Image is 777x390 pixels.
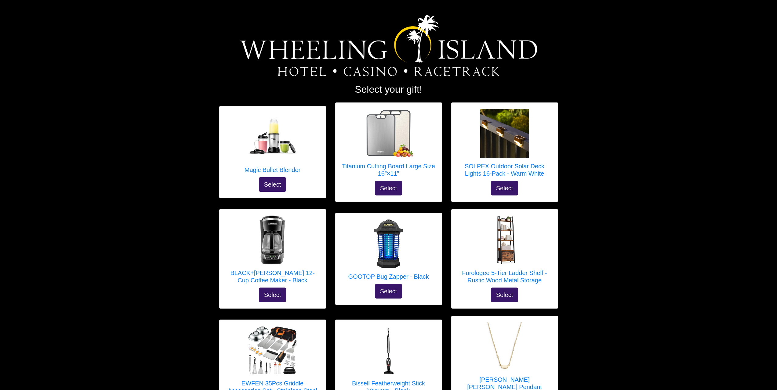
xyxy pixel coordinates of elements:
[219,84,558,95] h2: Select your gift!
[458,216,552,288] a: Furologee 5-Tier Ladder Shelf - Rustic Wood Metal Storage Furologee 5-Tier Ladder Shelf - Rustic ...
[348,273,429,280] h5: GOOTOP Bug Zapper - Black
[226,269,320,284] h5: BLACK+[PERSON_NAME] 12-Cup Coffee Maker - Black
[248,216,297,264] img: BLACK+DECKER 12-Cup Coffee Maker - Black
[342,109,436,181] a: Titanium Cutting Board Large Size 16”×11” Titanium Cutting Board Large Size 16”×11”
[364,219,413,268] img: GOOTOP Bug Zapper - Black
[342,163,436,177] h5: Titanium Cutting Board Large Size 16”×11”
[491,181,518,195] button: Select
[348,219,429,284] a: GOOTOP Bug Zapper - Black GOOTOP Bug Zapper - Black
[491,288,518,302] button: Select
[364,326,413,375] img: Bissell Featherweight Stick Vacuum - Black
[458,163,552,177] h5: SOLPEX Outdoor Solar Deck Lights 16-Pack - Warm White
[375,284,402,299] button: Select
[248,113,297,161] img: Magic Bullet Blender
[480,322,529,371] img: Kendra Scott Fern Pendant Necklace
[245,113,300,177] a: Magic Bullet Blender Magic Bullet Blender
[480,216,529,264] img: Furologee 5-Tier Ladder Shelf - Rustic Wood Metal Storage
[245,166,300,174] h5: Magic Bullet Blender
[480,109,529,158] img: SOLPEX Outdoor Solar Deck Lights 16-Pack - Warm White
[458,269,552,284] h5: Furologee 5-Tier Ladder Shelf - Rustic Wood Metal Storage
[375,181,402,195] button: Select
[248,326,297,375] img: EWFEN 35Pcs Griddle Accessories Set - Stainless Steel
[458,109,552,181] a: SOLPEX Outdoor Solar Deck Lights 16-Pack - Warm White SOLPEX Outdoor Solar Deck Lights 16-Pack - ...
[259,177,286,192] button: Select
[226,216,320,288] a: BLACK+DECKER 12-Cup Coffee Maker - Black BLACK+[PERSON_NAME] 12-Cup Coffee Maker - Black
[364,109,413,158] img: Titanium Cutting Board Large Size 16”×11”
[259,288,286,302] button: Select
[240,15,537,76] img: Logo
